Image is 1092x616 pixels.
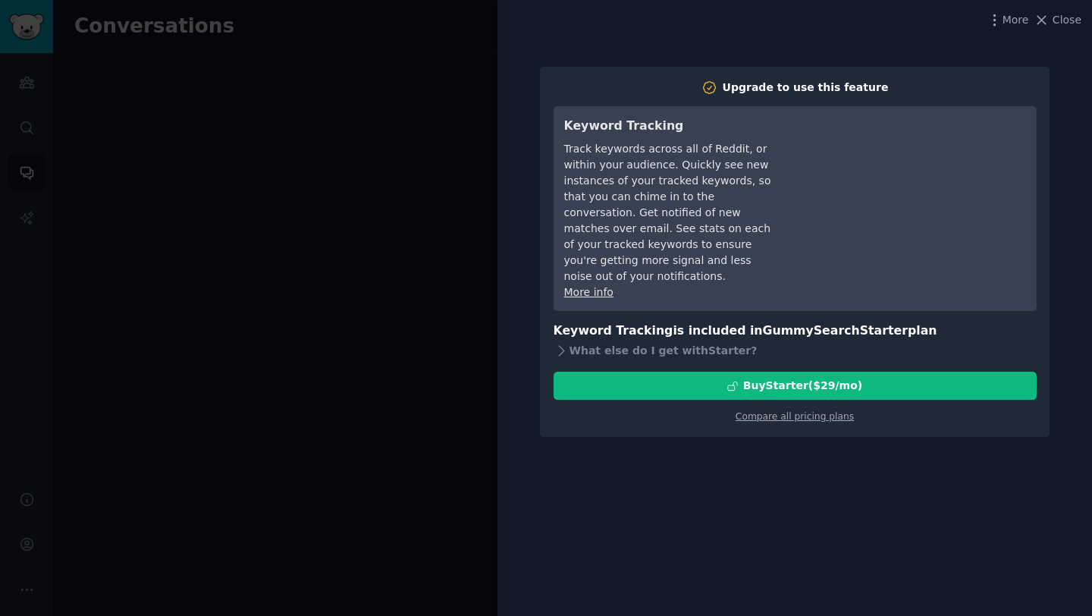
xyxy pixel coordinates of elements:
[1053,12,1081,28] span: Close
[564,141,777,284] div: Track keywords across all of Reddit, or within your audience. Quickly see new instances of your t...
[743,378,862,394] div: Buy Starter ($ 29 /mo )
[987,12,1029,28] button: More
[554,372,1037,400] button: BuyStarter($29/mo)
[1003,12,1029,28] span: More
[736,411,854,422] a: Compare all pricing plans
[1034,12,1081,28] button: Close
[564,286,613,298] a: More info
[799,117,1026,231] iframe: YouTube video player
[554,340,1037,361] div: What else do I get with Starter ?
[763,323,908,338] span: GummySearch Starter
[723,80,889,96] div: Upgrade to use this feature
[564,117,777,136] h3: Keyword Tracking
[554,322,1037,341] h3: Keyword Tracking is included in plan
